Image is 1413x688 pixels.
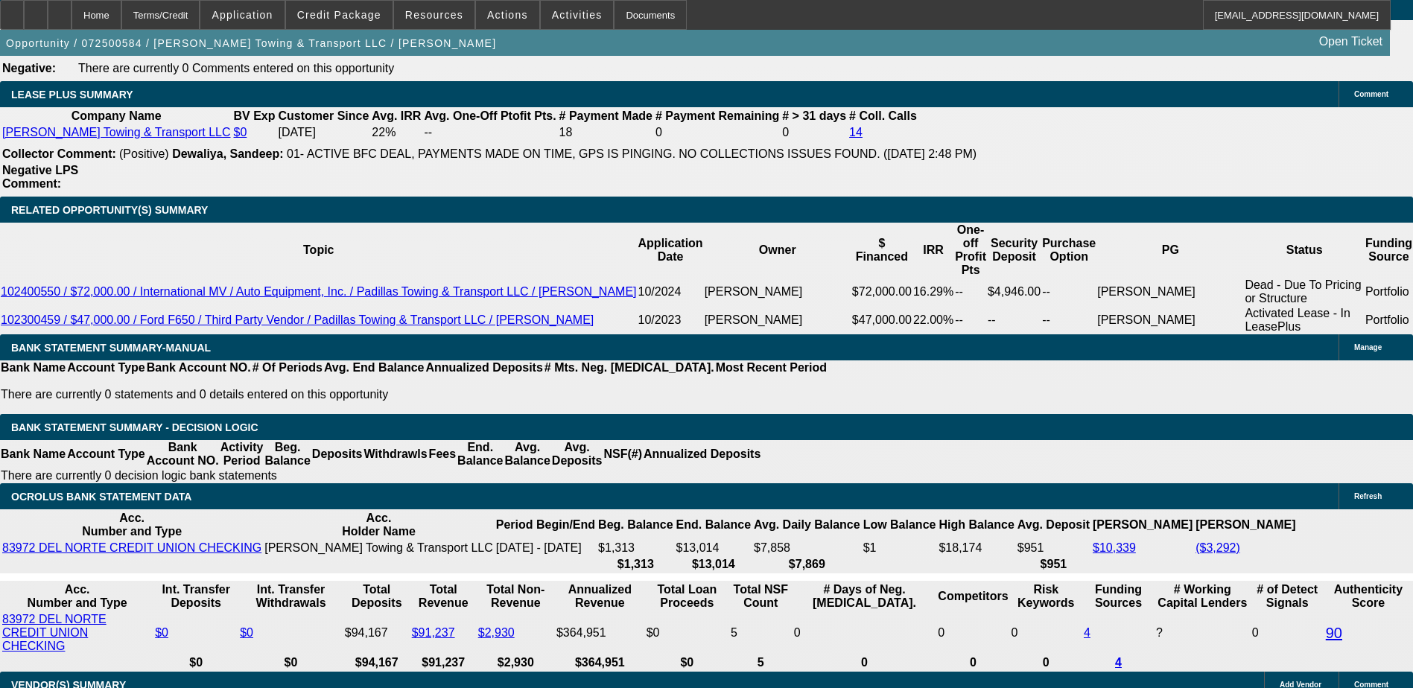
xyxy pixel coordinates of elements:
th: Total Non-Revenue [477,582,554,611]
th: Period Begin/End [495,511,596,539]
th: NSF(#) [603,440,643,468]
a: $2,930 [478,626,515,639]
th: Annualized Revenue [556,582,644,611]
th: Competitors [937,582,1009,611]
th: Funding Sources [1083,582,1154,611]
th: Avg. Deposit [1017,511,1090,539]
td: 0 [937,612,1009,654]
th: 5 [730,655,792,670]
td: -- [1041,306,1096,334]
b: # Payment Remaining [655,109,779,122]
td: -- [954,306,987,334]
th: Account Type [66,440,146,468]
b: # Coll. Calls [849,109,917,122]
td: 10/2023 [638,306,704,334]
td: [DATE] [278,125,370,140]
span: OCROLUS BANK STATEMENT DATA [11,491,191,503]
td: 10/2024 [638,278,704,306]
b: Negative: [2,62,56,74]
td: 5 [730,612,792,654]
a: 14 [849,126,863,138]
th: Avg. End Balance [323,360,425,375]
b: Avg. One-Off Ptofit Pts. [424,109,556,122]
a: 90 [1326,625,1342,641]
th: Low Balance [863,511,937,539]
a: $0 [155,626,168,639]
b: # > 31 days [782,109,846,122]
th: $7,869 [753,557,861,572]
th: # Mts. Neg. [MEDICAL_DATA]. [544,360,715,375]
th: $0 [154,655,238,670]
div: $364,951 [556,626,644,640]
th: Security Deposit [987,223,1041,278]
td: $47,000.00 [851,306,912,334]
th: Total Loan Proceeds [646,582,728,611]
th: Authenticity Score [1325,582,1412,611]
th: Acc. Holder Name [264,511,494,539]
b: Negative LPS Comment: [2,164,78,190]
td: $7,858 [753,541,861,555]
span: Manage [1354,343,1382,351]
th: Purchase Option [1041,223,1096,278]
th: [PERSON_NAME] [1092,511,1193,539]
th: Activity Period [220,440,264,468]
th: End. Balance [457,440,504,468]
td: -- [1041,278,1096,306]
span: Actions [487,9,528,21]
th: Owner [704,223,851,278]
span: Resources [405,9,463,21]
td: Activated Lease - In LeasePlus [1244,306,1365,334]
button: Resources [394,1,474,29]
th: Sum of the Total NSF Count and Total Overdraft Fee Count from Ocrolus [730,582,792,611]
th: Risk Keywords [1011,582,1082,611]
td: $13,014 [676,541,752,555]
span: BANK STATEMENT SUMMARY-MANUAL [11,342,211,354]
th: Avg. Daily Balance [753,511,861,539]
td: [PERSON_NAME] Towing & Transport LLC [264,541,494,555]
a: ($3,292) [1196,541,1240,554]
td: Portfolio [1365,278,1413,306]
p: There are currently 0 statements and 0 details entered on this opportunity [1,388,827,401]
td: $18,174 [938,541,1014,555]
th: Avg. Balance [504,440,550,468]
td: [PERSON_NAME] [1096,278,1244,306]
th: # Days of Neg. [MEDICAL_DATA]. [793,582,936,611]
b: Customer Since [279,109,369,122]
th: $94,167 [344,655,410,670]
button: Actions [476,1,539,29]
td: -- [954,278,987,306]
th: $1,313 [597,557,673,572]
span: There are currently 0 Comments entered on this opportunity [78,62,394,74]
th: $951 [1017,557,1090,572]
td: 0 [1251,612,1324,654]
th: Deposits [311,440,363,468]
th: Annualized Deposits [643,440,761,468]
a: 83972 DEL NORTE CREDIT UNION CHECKING [2,541,261,554]
th: High Balance [938,511,1014,539]
span: Application [212,9,273,21]
th: $91,237 [411,655,476,670]
th: Acc. Number and Type [1,511,262,539]
span: Credit Package [297,9,381,21]
a: 102400550 / $72,000.00 / International MV / Auto Equipment, Inc. / Padillas Towing & Transport LL... [1,285,637,298]
th: # Of Periods [252,360,323,375]
td: 16.29% [912,278,954,306]
b: Company Name [72,109,162,122]
td: 22.00% [912,306,954,334]
td: $4,946.00 [987,278,1041,306]
td: Portfolio [1365,306,1413,334]
a: Open Ticket [1313,29,1388,54]
th: Bank Account NO. [146,360,252,375]
td: 0 [781,125,847,140]
td: 0 [1011,612,1082,654]
th: Funding Source [1365,223,1413,278]
td: [PERSON_NAME] [1096,306,1244,334]
td: $72,000.00 [851,278,912,306]
td: -- [987,306,1041,334]
th: End. Balance [676,511,752,539]
b: Collector Comment: [2,147,116,160]
b: Avg. IRR [372,109,421,122]
th: $2,930 [477,655,554,670]
span: 01- ACTIVE BFC DEAL, PAYMENTS MADE ON TIME, GPS IS PINGING. NO COLLECTIONS ISSUES FOUND. ([DATE] ... [287,147,977,160]
th: Withdrawls [363,440,428,468]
